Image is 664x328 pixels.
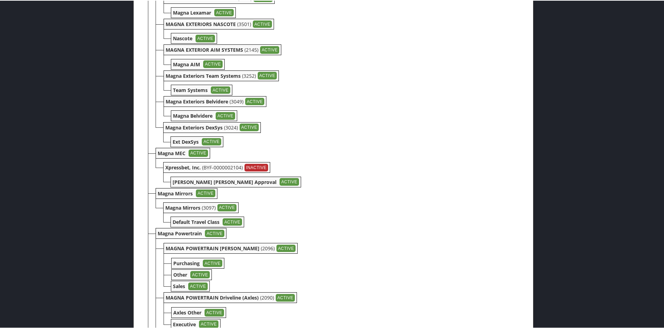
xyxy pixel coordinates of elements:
[260,45,280,53] div: ACTIVE
[158,190,193,196] b: Magna Mirrors
[166,294,259,300] b: MAGNA POWERTRAIN Driveline (Axles)
[173,320,196,327] b: Executive
[203,259,222,267] div: ACTIVE
[173,271,187,277] b: Other
[173,34,192,41] b: Nascote
[245,97,265,105] div: ACTIVE
[189,149,208,157] div: ACTIVE
[240,123,259,131] div: ACTIVE
[166,20,236,27] b: MAGNA EXTERIORS NASCOTE
[164,95,267,106] div: (3049)
[164,18,274,29] div: (3501)
[205,308,224,316] div: ACTIVE
[163,161,271,172] div: (BYF-0000002104)
[199,320,218,327] div: ACTIVE
[216,111,235,119] div: ACTIVE
[276,293,295,301] div: ACTIVE
[211,86,230,93] div: ACTIVE
[173,259,200,266] b: Purchasing
[280,177,299,185] div: ACTIVE
[173,178,276,185] b: [PERSON_NAME] [PERSON_NAME] Approval
[158,149,185,156] b: Magna MEC
[173,9,211,15] b: Magna Lexamar
[164,242,298,253] div: (2096)
[166,72,241,78] b: Magna Exteriors Team Systems
[173,86,208,93] b: Team Systems
[164,70,279,81] div: (3252)
[163,202,239,212] div: (3097)
[205,229,224,237] div: ACTIVE
[165,124,223,130] b: Magna Exteriors DexSys
[173,282,185,289] b: Sales
[276,244,296,252] div: ACTIVE
[258,71,277,79] div: ACTIVE
[158,229,202,236] b: Magna Powertrain
[166,244,259,251] b: MAGNA POWERTRAIN [PERSON_NAME]
[173,309,201,315] b: Axles Other
[202,137,221,145] div: ACTIVE
[190,270,210,278] div: ACTIVE
[214,8,234,16] div: ACTIVE
[164,292,297,302] div: (2090)
[173,112,213,118] b: Magna Belvidere
[196,34,215,42] div: ACTIVE
[165,204,200,210] b: Magna Mirrors
[166,46,243,52] b: MAGNA EXTERIOR AIM SYSTEMS
[253,20,272,27] div: ACTIVE
[173,218,219,225] b: Default Travel Class
[217,203,237,211] div: ACTIVE
[165,163,201,170] b: Xpressbet, Inc.
[196,189,215,196] div: ACTIVE
[203,60,223,67] div: ACTIVE
[166,98,228,104] b: Magna Exteriors Belvidere
[163,121,261,132] div: (3024)
[223,218,242,225] div: ACTIVE
[244,163,268,171] div: INACTIVE
[173,138,199,144] b: Ext DexSys
[188,282,208,289] div: ACTIVE
[164,44,282,54] div: (2145)
[173,60,200,67] b: Magna AIM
